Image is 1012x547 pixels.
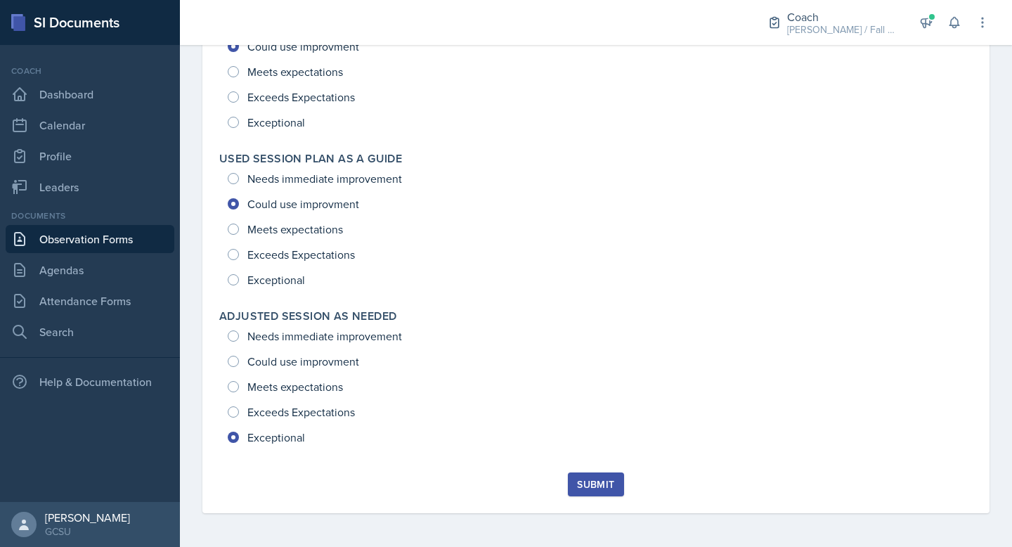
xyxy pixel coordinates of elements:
[6,256,174,284] a: Agendas
[6,225,174,253] a: Observation Forms
[577,479,614,490] div: Submit
[6,80,174,108] a: Dashboard
[6,142,174,170] a: Profile
[45,525,130,539] div: GCSU
[45,510,130,525] div: [PERSON_NAME]
[6,173,174,201] a: Leaders
[6,368,174,396] div: Help & Documentation
[568,472,623,496] button: Submit
[6,111,174,139] a: Calendar
[6,210,174,222] div: Documents
[219,309,396,323] label: Adjusted Session As Needed
[6,65,174,77] div: Coach
[6,287,174,315] a: Attendance Forms
[219,152,402,166] label: Used Session Plan As A Guide
[6,318,174,346] a: Search
[787,22,900,37] div: [PERSON_NAME] / Fall 2025
[787,8,900,25] div: Coach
